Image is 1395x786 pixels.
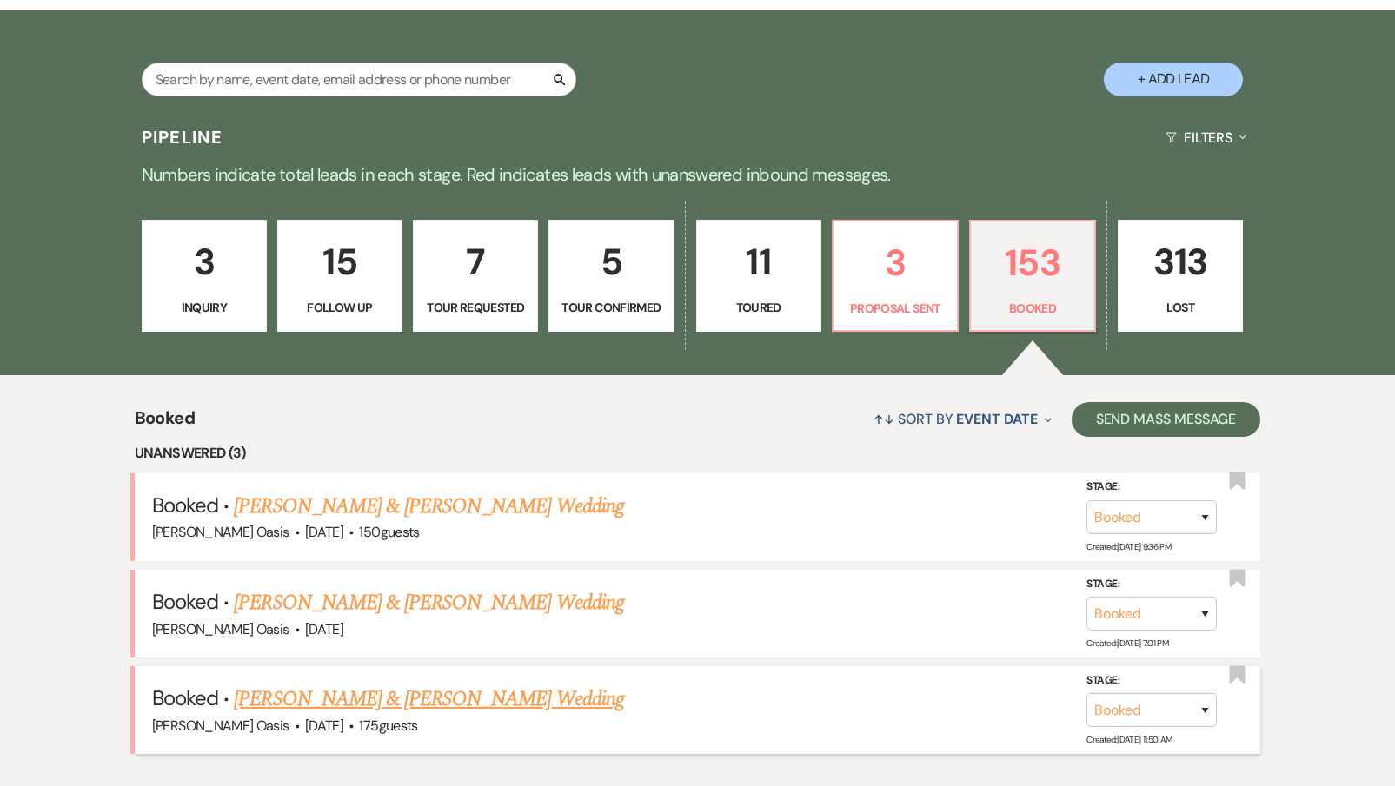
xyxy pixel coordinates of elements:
[152,684,218,711] span: Booked
[844,299,947,318] p: Proposal Sent
[152,523,289,541] span: [PERSON_NAME] Oasis
[152,492,218,518] span: Booked
[981,234,1084,292] p: 153
[142,63,576,96] input: Search by name, event date, email address or phone number
[135,442,1261,465] li: Unanswered (3)
[1118,220,1243,333] a: 313Lost
[1072,402,1261,437] button: Send Mass Message
[844,234,947,292] p: 3
[234,684,623,715] a: [PERSON_NAME] & [PERSON_NAME] Wedding
[867,396,1058,442] button: Sort By Event Date
[359,717,417,735] span: 175 guests
[305,523,343,541] span: [DATE]
[1086,478,1217,497] label: Stage:
[1129,298,1232,317] p: Lost
[548,220,674,333] a: 5Tour Confirmed
[152,588,218,615] span: Booked
[832,220,959,333] a: 3Proposal Sent
[1086,575,1217,594] label: Stage:
[1129,233,1232,291] p: 313
[707,233,810,291] p: 11
[424,298,527,317] p: Tour Requested
[142,220,267,333] a: 3Inquiry
[1104,63,1243,96] button: + Add Lead
[289,298,391,317] p: Follow Up
[981,299,1084,318] p: Booked
[560,233,662,291] p: 5
[142,125,223,149] h3: Pipeline
[305,620,343,638] span: [DATE]
[1159,115,1253,161] button: Filters
[696,220,821,333] a: 11Toured
[1086,671,1217,690] label: Stage:
[1086,541,1171,552] span: Created: [DATE] 9:36 PM
[277,220,402,333] a: 15Follow Up
[424,233,527,291] p: 7
[874,410,894,428] span: ↑↓
[289,233,391,291] p: 15
[413,220,538,333] a: 7Tour Requested
[956,410,1037,428] span: Event Date
[707,298,810,317] p: Toured
[152,620,289,638] span: [PERSON_NAME] Oasis
[153,233,256,291] p: 3
[234,587,623,618] a: [PERSON_NAME] & [PERSON_NAME] Wedding
[1086,637,1168,649] span: Created: [DATE] 7:01 PM
[359,523,419,541] span: 150 guests
[153,298,256,317] p: Inquiry
[1086,734,1172,745] span: Created: [DATE] 11:50 AM
[72,161,1324,188] p: Numbers indicate total leads in each stage. Red indicates leads with unanswered inbound messages.
[152,717,289,735] span: [PERSON_NAME] Oasis
[234,491,623,522] a: [PERSON_NAME] & [PERSON_NAME] Wedding
[560,298,662,317] p: Tour Confirmed
[305,717,343,735] span: [DATE]
[969,220,1096,333] a: 153Booked
[135,405,195,442] span: Booked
